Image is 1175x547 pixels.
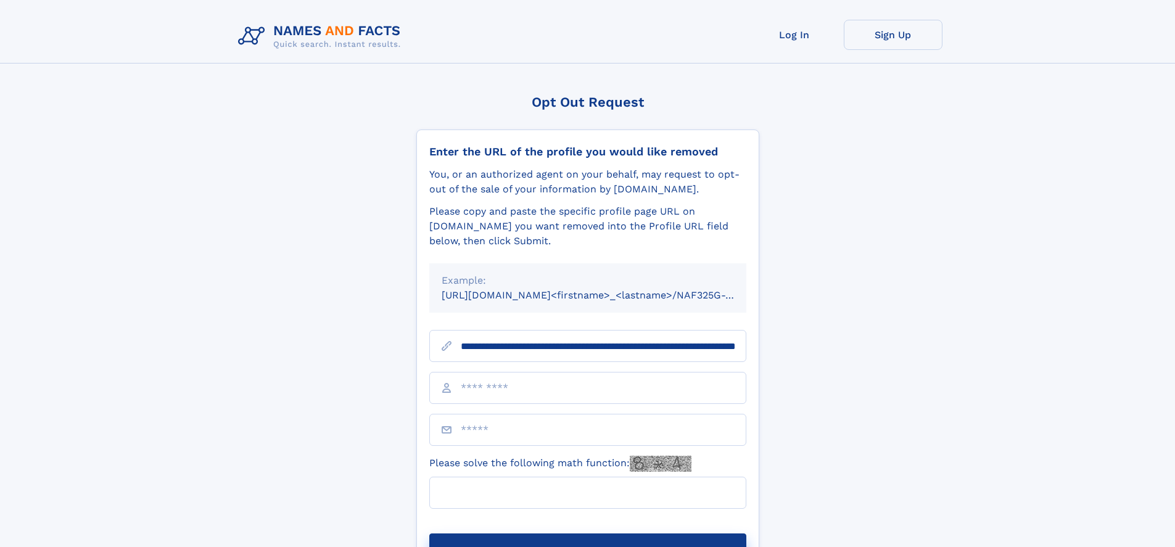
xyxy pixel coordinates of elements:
[429,456,691,472] label: Please solve the following math function:
[442,273,734,288] div: Example:
[442,289,770,301] small: [URL][DOMAIN_NAME]<firstname>_<lastname>/NAF325G-xxxxxxxx
[844,20,942,50] a: Sign Up
[416,94,759,110] div: Opt Out Request
[233,20,411,53] img: Logo Names and Facts
[429,167,746,197] div: You, or an authorized agent on your behalf, may request to opt-out of the sale of your informatio...
[429,204,746,249] div: Please copy and paste the specific profile page URL on [DOMAIN_NAME] you want removed into the Pr...
[429,145,746,158] div: Enter the URL of the profile you would like removed
[745,20,844,50] a: Log In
